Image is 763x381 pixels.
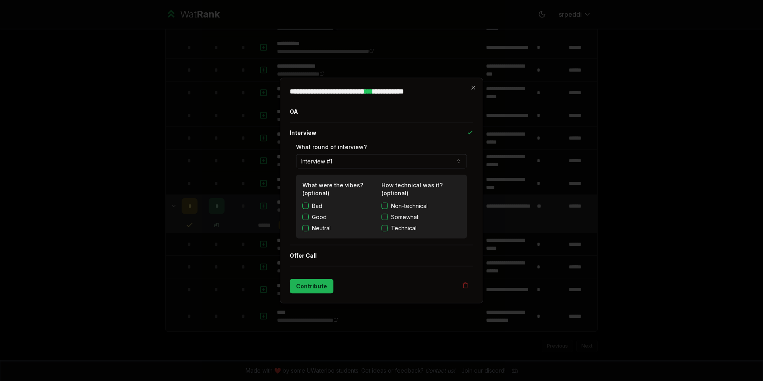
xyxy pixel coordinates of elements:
span: Somewhat [391,213,418,221]
button: Interview [290,122,473,143]
button: Contribute [290,279,333,294]
label: What were the vibes? (optional) [302,182,363,196]
span: Technical [391,224,416,232]
span: Non-technical [391,202,428,210]
button: OA [290,101,473,122]
button: Non-technical [381,203,388,209]
div: Interview [290,143,473,245]
label: Good [312,213,327,221]
button: Technical [381,225,388,231]
label: What round of interview? [296,144,367,150]
button: Offer Call [290,245,473,266]
label: How technical was it? (optional) [381,182,443,196]
label: Bad [312,202,322,210]
label: Neutral [312,224,331,232]
button: Somewhat [381,214,388,220]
